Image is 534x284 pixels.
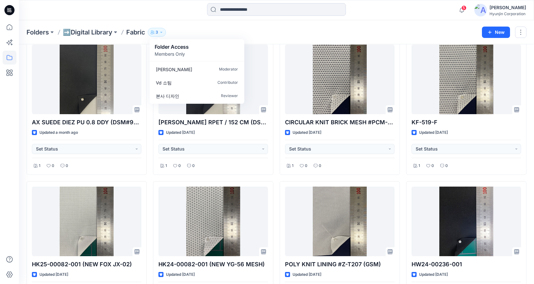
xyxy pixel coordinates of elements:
[418,163,420,169] p: 1
[32,45,141,114] a: AX SUEDE DIEZ PU 0.8 DDY (DSM#9810010115/MODEL#8590026/ITEM#4084977) (POLY)
[219,66,238,73] p: Moderator
[165,163,167,169] p: 1
[461,5,466,10] span: 5
[221,93,238,99] p: Reviewer
[445,163,448,169] p: 0
[32,118,141,127] p: AX SUEDE DIEZ PU 0.8 DDY (DSM#9810010115/MODEL#8590026/ITEM#4084977) (POLY)
[419,129,448,136] p: Updated [DATE]
[63,28,112,37] a: ➡️Digital Library
[155,51,189,57] p: Members Only
[192,163,195,169] p: 0
[158,118,268,127] p: [PERSON_NAME] RPET / 152 CM (DSM#9810020557)
[285,118,395,127] p: CIRCULAR KNIT BRICK MESH #PCM-837 (POLY)
[151,76,243,89] a: Vd 소팀Contributor
[156,29,158,36] p: 3
[474,4,487,16] img: avatar
[178,163,181,169] p: 0
[52,163,54,169] p: 0
[292,163,294,169] p: 1
[155,43,189,51] p: Folder Access
[156,66,192,73] p: Hyun Jin
[217,79,238,86] p: Contributor
[126,28,145,37] p: Fabric
[412,187,521,256] a: HW24-00236-001
[158,187,268,256] a: HK24-00082-001 (NEW YG-56 MESH)
[305,163,307,169] p: 0
[39,271,68,278] p: Updated [DATE]
[285,45,395,114] a: CIRCULAR KNIT BRICK MESH #PCM-837 (POLY)
[39,129,78,136] p: Updated a month ago
[166,271,195,278] p: Updated [DATE]
[419,271,448,278] p: Updated [DATE]
[489,11,526,16] div: Hyunjin Corporation
[412,118,521,127] p: KF-519-F
[431,163,434,169] p: 0
[482,27,510,38] button: New
[66,163,68,169] p: 0
[32,260,141,269] p: HK25-00082-001 (NEW FOX JX-02)
[156,93,179,99] p: 본사 디자인
[158,260,268,269] p: HK24-00082-001 (NEW YG-56 MESH)
[151,63,243,76] a: [PERSON_NAME]Moderator
[285,260,395,269] p: POLY KNIT LINING #Z-T207 (GSM)
[293,129,321,136] p: Updated [DATE]
[293,271,321,278] p: Updated [DATE]
[489,4,526,11] div: [PERSON_NAME]
[148,28,166,37] button: 3
[156,79,172,86] p: Vd 소팀
[285,187,395,256] a: POLY KNIT LINING #Z-T207 (GSM)
[32,187,141,256] a: HK25-00082-001 (NEW FOX JX-02)
[412,260,521,269] p: HW24-00236-001
[319,163,321,169] p: 0
[166,129,195,136] p: Updated [DATE]
[151,89,243,102] a: 본사 디자인Reviewer
[39,163,40,169] p: 1
[27,28,49,37] a: Folders
[412,45,521,114] a: KF-519-F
